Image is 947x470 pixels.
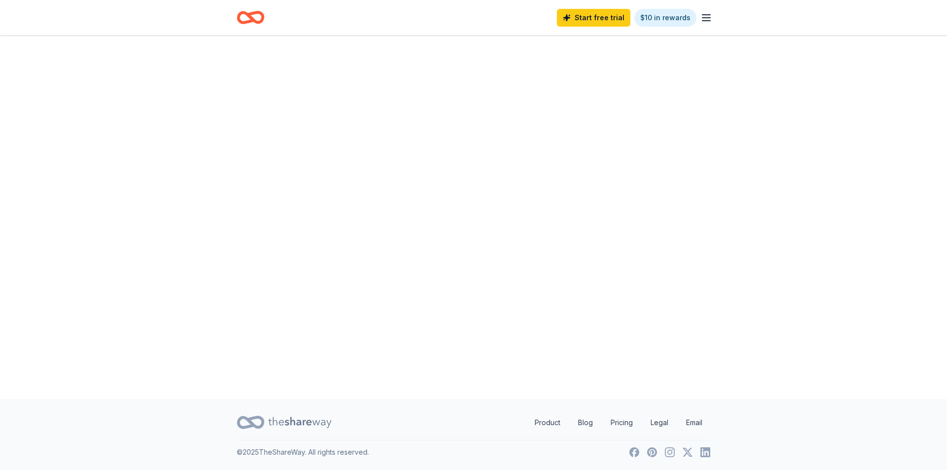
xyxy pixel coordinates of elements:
a: Home [237,6,264,29]
a: Pricing [603,413,641,433]
a: Email [678,413,710,433]
a: Blog [570,413,601,433]
a: Product [527,413,568,433]
a: Start free trial [557,9,630,27]
a: Legal [643,413,676,433]
nav: quick links [527,413,710,433]
p: © 2025 TheShareWay. All rights reserved. [237,446,369,458]
a: $10 in rewards [634,9,696,27]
